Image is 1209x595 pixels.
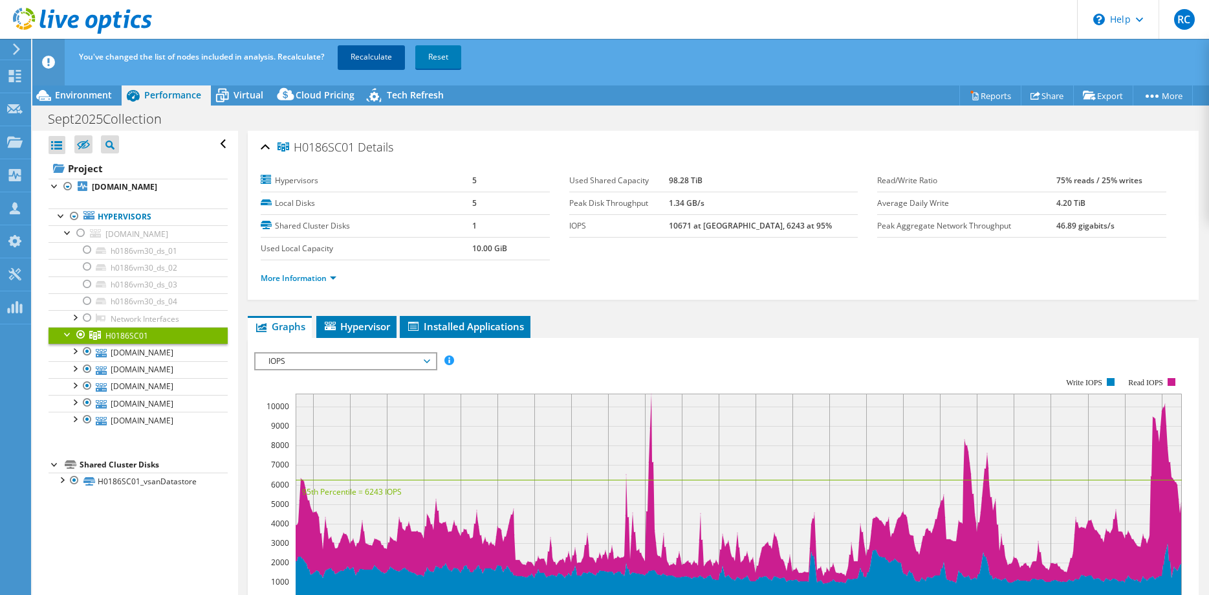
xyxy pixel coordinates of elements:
[1073,85,1133,106] a: Export
[271,557,289,568] text: 2000
[49,361,228,378] a: [DOMAIN_NAME]
[271,576,289,587] text: 1000
[1133,85,1193,106] a: More
[49,276,228,293] a: h0186vm30_ds_03
[261,242,472,255] label: Used Local Capacity
[669,220,832,231] b: 10671 at [GEOGRAPHIC_DATA], 6243 at 95%
[278,141,354,154] span: H0186SC01
[49,293,228,310] a: h0186vm30_ds_04
[254,320,305,333] span: Graphs
[877,197,1056,210] label: Average Daily Write
[338,45,405,69] a: Recalculate
[1021,85,1074,106] a: Share
[415,45,461,69] a: Reset
[1056,175,1142,186] b: 75% reads / 25% writes
[55,89,112,101] span: Environment
[569,219,669,232] label: IOPS
[49,179,228,196] a: [DOMAIN_NAME]
[472,243,507,254] b: 10.00 GiB
[296,89,354,101] span: Cloud Pricing
[271,499,289,510] text: 5000
[49,412,228,429] a: [DOMAIN_NAME]
[271,518,289,529] text: 4000
[49,344,228,361] a: [DOMAIN_NAME]
[271,479,289,490] text: 6000
[569,197,669,210] label: Peak Disk Throughput
[49,242,228,259] a: h0186vm30_ds_01
[105,229,168,240] span: [DOMAIN_NAME]
[234,89,263,101] span: Virtual
[271,537,289,548] text: 3000
[144,89,201,101] span: Performance
[261,273,336,284] a: More Information
[42,112,182,126] h1: Sept2025Collection
[669,175,703,186] b: 98.28 TiB
[262,354,428,369] span: IOPS
[302,486,402,497] text: 95th Percentile = 6243 IOPS
[261,174,472,187] label: Hypervisors
[105,330,148,341] span: H0186SC01
[49,378,228,395] a: [DOMAIN_NAME]
[92,181,157,192] b: [DOMAIN_NAME]
[1174,9,1195,30] span: RC
[877,219,1056,232] label: Peak Aggregate Network Throughput
[49,225,228,242] a: [DOMAIN_NAME]
[1056,220,1115,231] b: 46.89 gigabits/s
[323,320,390,333] span: Hypervisor
[271,440,289,451] text: 8000
[1056,197,1085,208] b: 4.20 TiB
[1066,378,1102,387] text: Write IOPS
[1129,378,1164,387] text: Read IOPS
[271,420,289,431] text: 9000
[49,208,228,225] a: Hypervisors
[267,401,289,412] text: 10000
[79,51,324,62] span: You've changed the list of nodes included in analysis. Recalculate?
[669,197,704,208] b: 1.34 GB/s
[472,175,477,186] b: 5
[387,89,444,101] span: Tech Refresh
[261,197,472,210] label: Local Disks
[406,320,524,333] span: Installed Applications
[569,174,669,187] label: Used Shared Capacity
[358,139,393,155] span: Details
[472,220,477,231] b: 1
[877,174,1056,187] label: Read/Write Ratio
[80,457,228,473] div: Shared Cluster Disks
[49,327,228,344] a: H0186SC01
[261,219,472,232] label: Shared Cluster Disks
[49,310,228,327] a: Network Interfaces
[472,197,477,208] b: 5
[1093,14,1105,25] svg: \n
[49,158,228,179] a: Project
[959,85,1021,106] a: Reports
[49,473,228,489] a: H0186SC01_vsanDatastore
[49,259,228,276] a: h0186vm30_ds_02
[49,395,228,412] a: [DOMAIN_NAME]
[271,459,289,470] text: 7000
